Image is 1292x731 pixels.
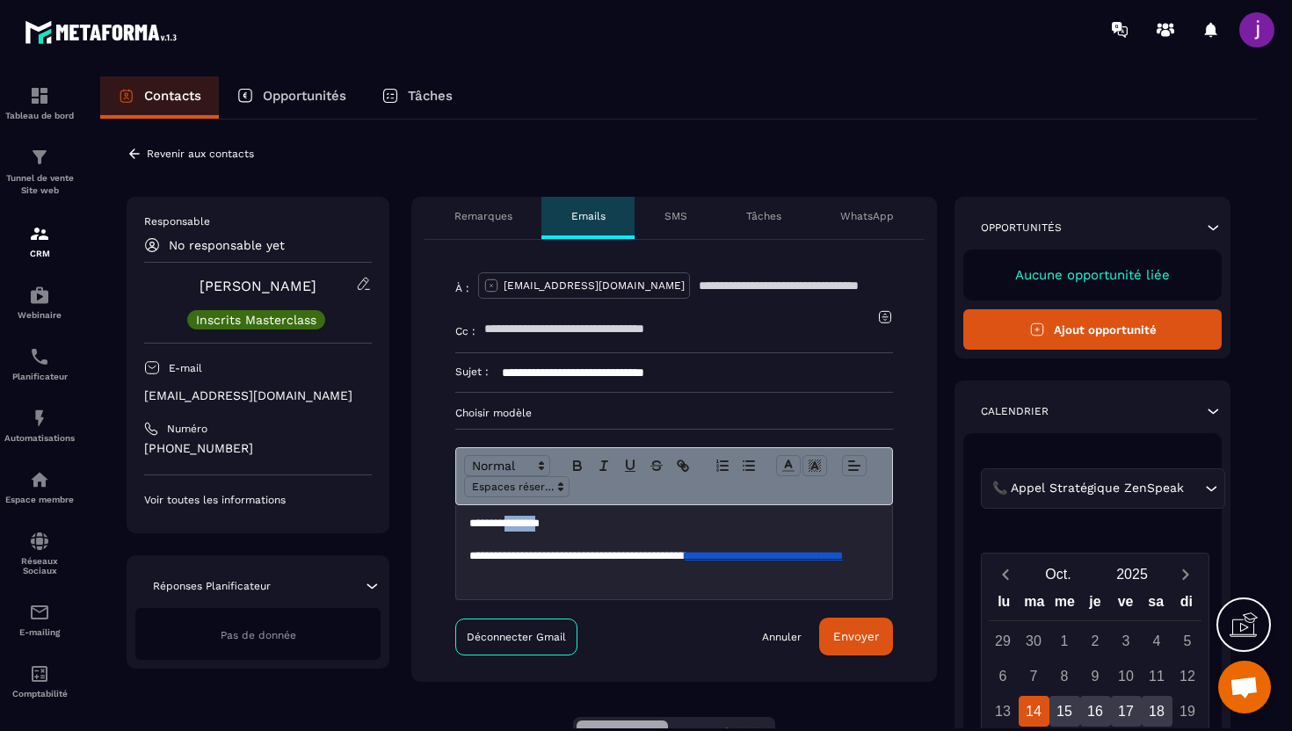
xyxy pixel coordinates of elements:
button: Ajout opportunité [963,309,1222,350]
p: Réseaux Sociaux [4,556,75,575]
p: Choisir modèle [455,406,893,420]
p: Cc : [455,324,475,338]
a: Déconnecter Gmail [455,619,577,655]
input: Search for option [1187,479,1201,498]
div: sa [1141,590,1172,620]
p: Opportunités [263,88,346,104]
div: je [1080,590,1111,620]
div: 30 [1019,626,1049,656]
div: 1 [1049,626,1080,656]
p: Planificateur [4,372,75,381]
div: 3 [1111,626,1142,656]
div: di [1171,590,1201,620]
div: 9 [1080,661,1111,691]
p: Contacts [144,88,201,104]
p: No responsable yet [169,238,285,252]
p: Tunnel de vente Site web [4,172,75,197]
p: Opportunités [981,221,1062,235]
img: scheduler [29,346,50,367]
button: Open months overlay [1021,559,1095,590]
div: ve [1110,590,1141,620]
img: accountant [29,663,50,684]
img: email [29,602,50,623]
div: 4 [1142,626,1172,656]
a: accountantaccountantComptabilité [4,650,75,712]
div: 29 [988,626,1019,656]
div: lu [989,590,1020,620]
a: social-networksocial-networkRéseaux Sociaux [4,517,75,589]
p: Inscrits Masterclass [196,314,316,326]
div: 15 [1049,696,1080,727]
a: automationsautomationsEspace membre [4,456,75,517]
div: 10 [1111,661,1142,691]
span: 📞 Appel Stratégique ZenSpeak [988,479,1187,498]
a: automationsautomationsWebinaire [4,271,75,333]
a: formationformationTableau de bord [4,72,75,134]
p: Emails [571,209,606,223]
img: social-network [29,531,50,552]
div: 14 [1019,696,1049,727]
div: 17 [1111,696,1142,727]
a: Contacts [100,76,219,119]
p: Tableau de bord [4,111,75,120]
p: Responsable [144,214,372,228]
div: Ouvrir le chat [1218,661,1271,713]
p: Comptabilité [4,689,75,698]
a: formationformationTunnel de vente Site web [4,134,75,210]
p: Espace membre [4,495,75,504]
div: 11 [1142,661,1172,691]
img: formation [29,147,50,168]
p: Revenir aux contacts [147,148,254,160]
p: CRM [4,249,75,258]
span: Pas de donnée [221,629,296,641]
button: Envoyer [819,618,893,655]
p: Numéro [167,422,207,436]
a: Annuler [762,630,802,644]
div: ma [1020,590,1050,620]
p: [EMAIL_ADDRESS][DOMAIN_NAME] [144,387,372,404]
p: [PHONE_NUMBER] [144,440,372,457]
button: Next month [1169,562,1201,586]
p: Voir toutes les informations [144,493,372,507]
a: schedulerschedulerPlanificateur [4,333,75,394]
div: 5 [1172,626,1203,656]
div: 2 [1080,626,1111,656]
p: Sujet : [455,365,489,379]
p: Calendrier [981,404,1049,418]
div: 16 [1080,696,1111,727]
div: 8 [1049,661,1080,691]
p: Réponses Planificateur [153,579,271,593]
p: WhatsApp [840,209,894,223]
a: automationsautomationsAutomatisations [4,394,75,456]
a: [PERSON_NAME] [200,278,316,294]
img: automations [29,408,50,429]
div: 6 [988,661,1019,691]
div: me [1049,590,1080,620]
p: E-mailing [4,627,75,637]
div: 7 [1019,661,1049,691]
p: Tâches [746,209,781,223]
p: SMS [664,209,687,223]
p: Remarques [454,209,512,223]
button: Open years overlay [1095,559,1169,590]
a: emailemailE-mailing [4,589,75,650]
a: Opportunités [219,76,364,119]
img: automations [29,285,50,306]
p: Aucune opportunité liée [981,267,1204,283]
div: 19 [1172,696,1203,727]
img: formation [29,223,50,244]
p: Tâches [408,88,453,104]
div: Search for option [981,468,1225,509]
p: Automatisations [4,433,75,443]
p: À : [455,281,469,295]
div: 12 [1172,661,1203,691]
div: 13 [988,696,1019,727]
img: logo [25,16,183,48]
img: formation [29,85,50,106]
p: E-mail [169,361,202,375]
p: Webinaire [4,310,75,320]
a: Tâches [364,76,470,119]
button: Previous month [989,562,1021,586]
p: [EMAIL_ADDRESS][DOMAIN_NAME] [504,279,685,293]
a: formationformationCRM [4,210,75,271]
